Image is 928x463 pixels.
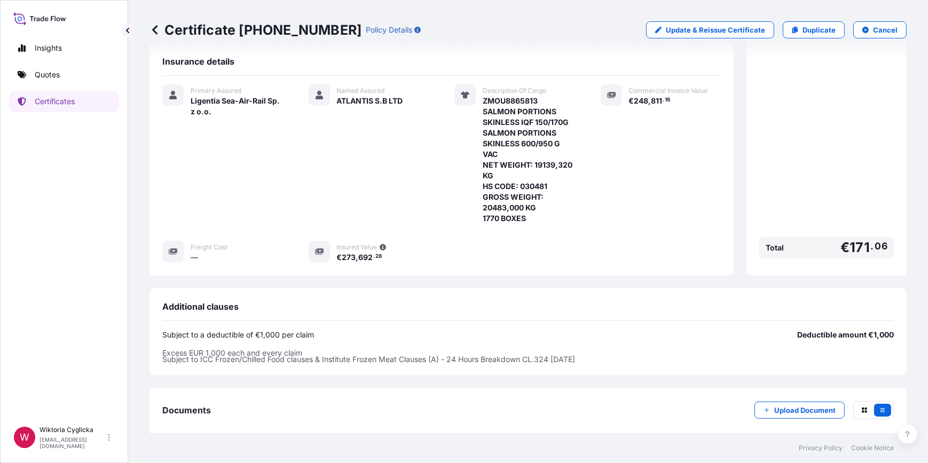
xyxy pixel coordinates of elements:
span: € [840,241,850,254]
span: 248 [634,97,649,105]
a: Insights [9,37,119,59]
span: € [629,97,634,105]
p: Update & Reissue Certificate [666,25,765,35]
p: Subject to a deductible of €1,000 per claim [162,329,314,340]
p: [EMAIL_ADDRESS][DOMAIN_NAME] [40,436,106,449]
span: 273 [342,254,356,261]
a: Privacy Policy [799,444,843,452]
p: Excess EUR 1,000 each and every claim [162,350,894,356]
a: Cookie Notice [851,444,894,452]
p: Quotes [35,69,60,80]
span: . [663,98,664,102]
span: , [649,97,651,105]
span: Insured Value [337,243,378,252]
p: Duplicate [803,25,836,35]
span: 171 [850,241,870,254]
p: Certificates [35,96,75,107]
span: Documents [162,405,211,415]
button: Cancel [853,21,907,38]
span: Description Of Cargo [483,87,546,95]
p: Certificate [PHONE_NUMBER] [150,21,361,38]
button: Upload Document [754,402,845,419]
span: 16 [665,98,670,102]
span: Primary Assured [191,87,241,95]
span: 06 [875,243,887,249]
a: Quotes [9,64,119,85]
span: Commercial Invoice Value [629,87,708,95]
span: 811 [651,97,663,105]
span: ZMOU8865813 SALMON PORTIONS SKINLESS IQF 150/170G SALMON PORTIONS SKINLESS 600/950 G VAC NET WEIG... [483,96,575,224]
p: Wiktoria Cyglicka [40,426,106,434]
p: Subject to ICC Frozen/Chilled Food clauses & Institute Frozen Meat Clauses (A) - 24 Hours Breakdo... [162,356,894,363]
span: € [337,254,342,261]
span: Ligentia Sea-Air-Rail Sp. z o.o. [191,96,283,117]
span: Insurance details [162,56,234,67]
span: ATLANTIS S.B LTD [337,96,403,106]
span: 28 [375,255,382,258]
p: Policy Details [366,25,412,35]
p: Deductible amount €1,000 [797,329,894,340]
span: Freight Cost [191,243,227,252]
p: Insights [35,43,62,53]
span: W [20,432,29,443]
span: 692 [359,254,373,261]
a: Duplicate [783,21,845,38]
span: , [356,254,359,261]
span: Total [766,242,784,253]
span: Named Assured [337,87,385,95]
p: Cancel [873,25,898,35]
span: — [191,252,198,263]
span: Additional clauses [162,301,239,312]
span: . [871,243,874,249]
span: . [373,255,375,258]
p: Upload Document [774,405,836,415]
a: Certificates [9,91,119,112]
a: Update & Reissue Certificate [646,21,774,38]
